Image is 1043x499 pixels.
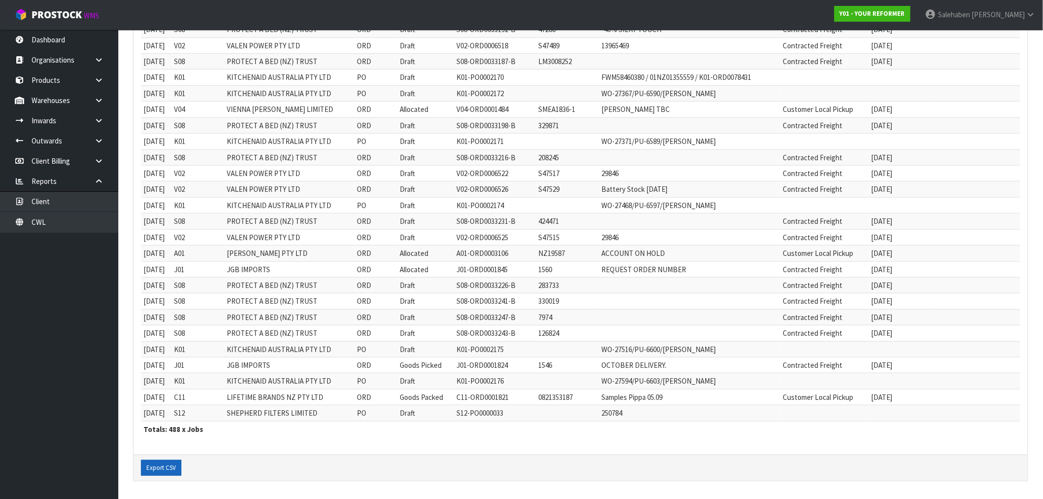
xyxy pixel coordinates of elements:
td: V02-ORD0006518 [454,37,536,53]
td: [DATE] [141,277,172,293]
td: [DATE] [869,309,933,325]
td: ORD [355,102,398,117]
td: 29846 [599,229,780,245]
td: S08 [172,325,224,341]
td: PROTECT A BED (NZ) TRUST [224,117,355,133]
td: VALEN POWER PTY LTD [224,181,355,197]
td: [DATE] [141,134,172,149]
span: Draft [400,41,415,50]
td: SHEPHERD FILTERS LIMITED [224,405,355,421]
td: S08-ORD0033247-B [454,309,536,325]
td: J01 [172,261,224,277]
td: ORD [355,165,398,181]
td: ORD [355,181,398,197]
td: K01 [172,341,224,357]
td: Contracted Freight [780,214,869,229]
td: PROTECT A BED (NZ) TRUST [224,214,355,229]
td: PROTECT A BED (NZ) TRUST [224,293,355,309]
td: VALEN POWER PTY LTD [224,229,355,245]
td: [DATE] [141,70,172,85]
td: ORD [355,149,398,165]
td: [DATE] [141,405,172,421]
td: Contracted Freight [780,277,869,293]
td: [DATE] [869,102,933,117]
td: Contracted Freight [780,357,869,373]
td: ORD [355,261,398,277]
td: PO [355,134,398,149]
td: K01 [172,197,224,213]
td: [DATE] [141,357,172,373]
td: V02 [172,37,224,53]
span: Goods Picked [400,360,442,370]
span: Draft [400,345,415,354]
td: [DATE] [141,325,172,341]
td: [DATE] [141,246,172,261]
td: ORD [355,293,398,309]
td: S08 [172,54,224,70]
td: ORD [355,54,398,70]
td: [DATE] [141,261,172,277]
td: [DATE] [869,54,933,70]
span: Draft [400,376,415,386]
td: 13965469 [599,37,780,53]
td: 250784 [599,405,780,421]
td: J01-ORD0001824 [454,357,536,373]
td: S08 [172,277,224,293]
td: OCTOBER DELIVERY. [599,357,780,373]
button: Export CSV [141,460,181,476]
td: [DATE] [141,54,172,70]
td: KITCHENAID AUSTRALIA PTY LTD [224,134,355,149]
td: K01 [172,373,224,389]
td: [DATE] [869,229,933,245]
td: 329871 [536,117,599,133]
td: Contracted Freight [780,325,869,341]
td: [DATE] [141,165,172,181]
span: Draft [400,184,415,194]
td: J01 [172,357,224,373]
td: 283733 [536,277,599,293]
td: K01 [172,85,224,101]
td: PROTECT A BED (NZ) TRUST [224,325,355,341]
td: [DATE] [869,277,933,293]
td: ORD [355,325,398,341]
td: [DATE] [869,149,933,165]
span: Draft [400,153,415,162]
th: Totals: 488 x Jobs [141,421,1020,437]
td: FWM58460380 / 01NZ01355559 / K01-ORD0078431 [599,70,780,85]
strong: Y01 - YOUR REFORMER [840,9,905,18]
td: K01-PO0002171 [454,134,536,149]
td: V04-ORD0001484 [454,102,536,117]
td: 0821353187 [536,389,599,405]
td: KITCHENAID AUSTRALIA PTY LTD [224,85,355,101]
span: Allocated [400,105,428,114]
td: PO [355,405,398,421]
td: V02-ORD0006525 [454,229,536,245]
td: JGB IMPORTS [224,261,355,277]
td: K01 [172,70,224,85]
td: S12-PO0000033 [454,405,536,421]
td: [DATE] [141,37,172,53]
td: REQUEST ORDER NUMBER [599,261,780,277]
td: K01-PO0002170 [454,70,536,85]
td: [DATE] [869,261,933,277]
td: S08-ORD0033216-B [454,149,536,165]
td: KITCHENAID AUSTRALIA PTY LTD [224,373,355,389]
td: 208245 [536,149,599,165]
td: S08 [172,214,224,229]
td: [DATE] [869,37,933,53]
td: K01-PO0002172 [454,85,536,101]
span: Draft [400,408,415,418]
td: [DATE] [141,181,172,197]
span: Draft [400,328,415,338]
td: ORD [355,229,398,245]
td: Battery Stock [DATE] [599,181,780,197]
td: V02 [172,165,224,181]
td: [DATE] [141,197,172,213]
td: [DATE] [141,102,172,117]
span: Draft [400,72,415,82]
td: ORD [355,357,398,373]
span: Draft [400,137,415,146]
td: PROTECT A BED (NZ) TRUST [224,54,355,70]
td: V02 [172,181,224,197]
td: [DATE] [141,85,172,101]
